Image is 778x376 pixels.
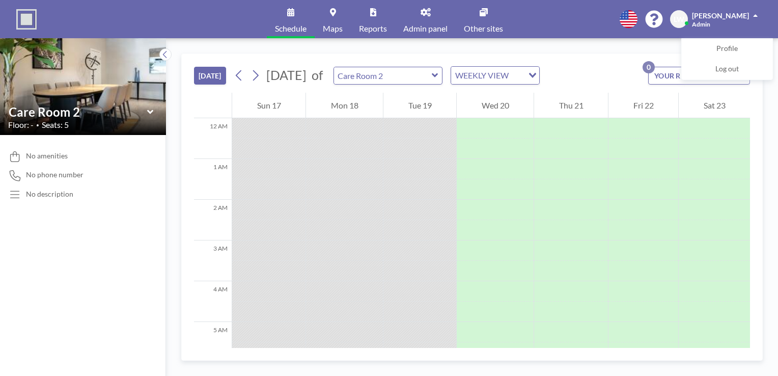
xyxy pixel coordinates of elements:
[26,190,73,199] div: No description
[275,24,307,33] span: Schedule
[692,11,749,20] span: [PERSON_NAME]
[715,64,739,74] span: Log out
[451,67,539,84] div: Search for option
[682,59,772,79] a: Log out
[608,93,678,118] div: Fri 22
[26,170,84,179] span: No phone number
[8,120,34,130] span: Floor: -
[334,67,432,84] input: Care Room 2
[453,69,511,82] span: WEEKLY VIEW
[464,24,503,33] span: Other sites
[194,200,232,240] div: 2 AM
[674,15,684,24] span: LW
[643,61,655,73] p: 0
[16,9,37,30] img: organization-logo
[194,240,232,281] div: 3 AM
[323,24,343,33] span: Maps
[194,322,232,363] div: 5 AM
[383,93,456,118] div: Tue 19
[232,93,305,118] div: Sun 17
[648,67,750,85] button: YOUR RESERVATIONS0
[42,120,69,130] span: Seats: 5
[716,44,738,54] span: Profile
[457,93,534,118] div: Wed 20
[679,93,750,118] div: Sat 23
[194,159,232,200] div: 1 AM
[26,151,68,160] span: No amenities
[312,67,323,83] span: of
[306,93,383,118] div: Mon 18
[512,69,522,82] input: Search for option
[359,24,387,33] span: Reports
[682,39,772,59] a: Profile
[36,122,39,128] span: •
[403,24,448,33] span: Admin panel
[534,93,608,118] div: Thu 21
[194,118,232,159] div: 12 AM
[266,67,307,83] span: [DATE]
[194,67,226,85] button: [DATE]
[194,281,232,322] div: 4 AM
[9,104,147,119] input: Care Room 2
[692,20,710,28] span: Admin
